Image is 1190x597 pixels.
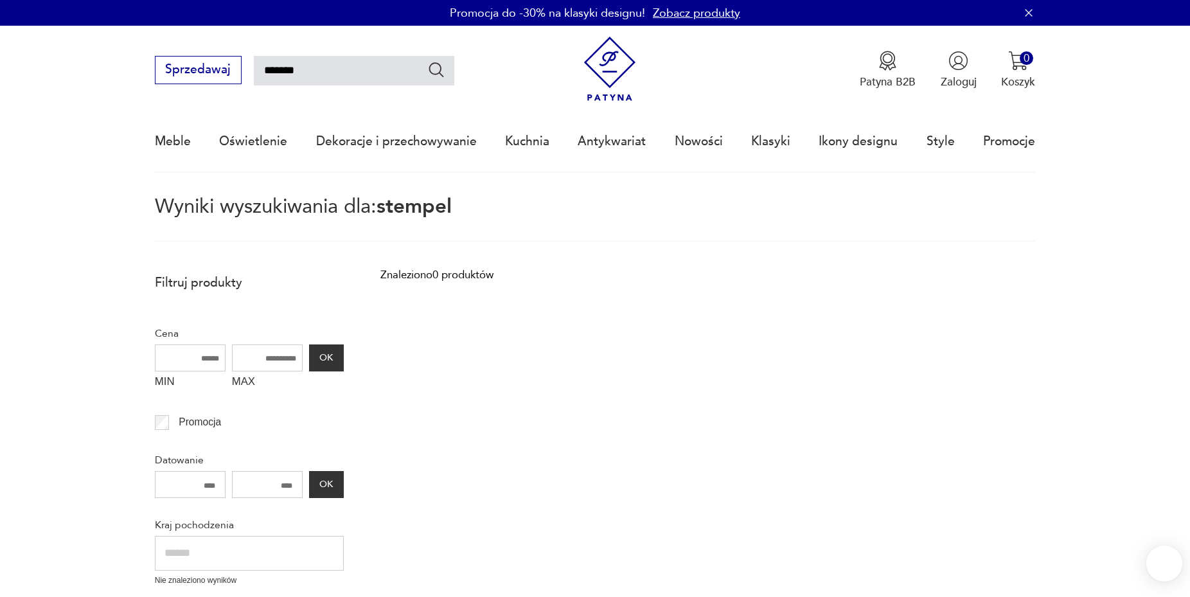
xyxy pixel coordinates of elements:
a: Oświetlenie [219,112,287,171]
a: Nowości [675,112,723,171]
button: Szukaj [427,60,446,79]
iframe: Smartsupp widget button [1146,546,1182,582]
p: Koszyk [1001,75,1035,89]
a: Ikony designu [819,112,898,171]
p: Promocja [179,414,221,431]
a: Style [927,112,955,171]
p: Datowanie [155,452,344,468]
a: Zobacz produkty [653,5,740,21]
p: Zaloguj [941,75,977,89]
p: Filtruj produkty [155,274,344,291]
img: Ikona koszyka [1008,51,1028,71]
button: OK [309,471,344,498]
p: Nie znaleziono wyników [155,575,344,587]
div: 0 [1020,51,1033,65]
p: Kraj pochodzenia [155,517,344,533]
label: MAX [232,371,303,396]
img: Patyna - sklep z meblami i dekoracjami vintage [578,37,643,102]
a: Dekoracje i przechowywanie [316,112,477,171]
a: Klasyki [751,112,790,171]
a: Promocje [983,112,1035,171]
p: Patyna B2B [860,75,916,89]
a: Meble [155,112,191,171]
p: Wyniki wyszukiwania dla: [155,197,1036,242]
div: Znaleziono 0 produktów [380,267,493,283]
button: Zaloguj [941,51,977,89]
button: Sprzedawaj [155,56,242,84]
p: Cena [155,325,344,342]
a: Kuchnia [505,112,549,171]
span: stempel [377,193,452,220]
a: Ikona medaluPatyna B2B [860,51,916,89]
img: Ikonka użytkownika [948,51,968,71]
a: Sprzedawaj [155,66,242,76]
button: OK [309,344,344,371]
button: 0Koszyk [1001,51,1035,89]
button: Patyna B2B [860,51,916,89]
img: Ikona medalu [878,51,898,71]
a: Antykwariat [578,112,646,171]
label: MIN [155,371,226,396]
p: Promocja do -30% na klasyki designu! [450,5,645,21]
